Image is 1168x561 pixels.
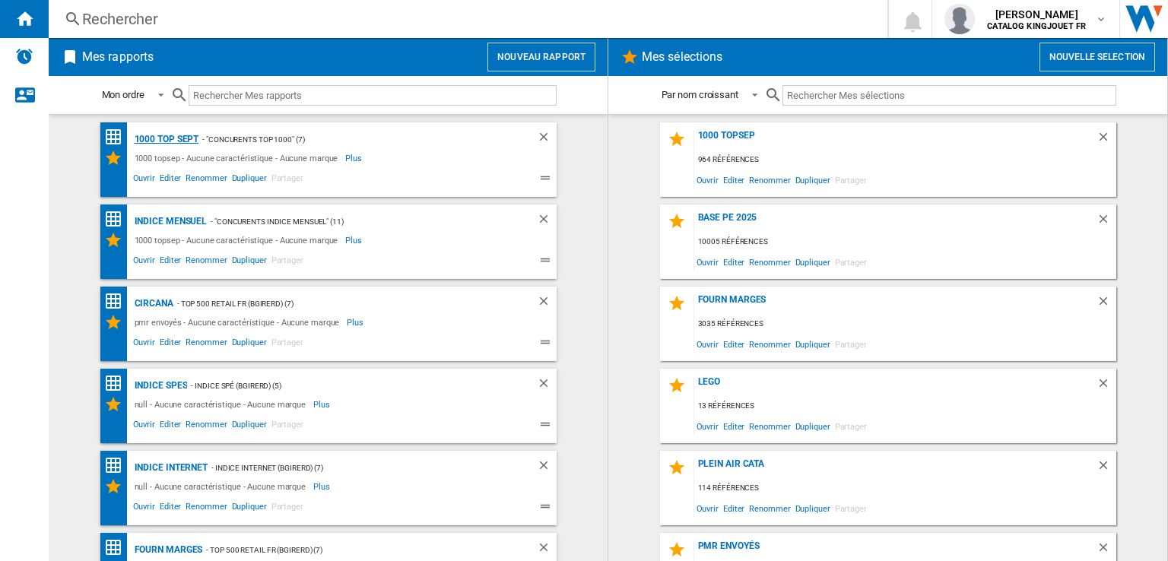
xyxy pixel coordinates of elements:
span: Ouvrir [694,498,721,518]
h2: Mes rapports [79,43,157,71]
div: pmr envoyés [694,540,1097,561]
h2: Mes sélections [639,43,725,71]
div: Supprimer [537,376,557,395]
div: null - Aucune caractéristique - Aucune marque [131,395,314,414]
div: - "CONCURENTS TOP 1000" (7) [198,130,506,149]
div: pmr envoyés - Aucune caractéristique - Aucune marque [131,313,348,331]
div: - "CONCURENTS INDICE MENSUEL" (11) [207,212,506,231]
span: Ouvrir [131,253,157,271]
span: Renommer [183,253,229,271]
div: Mes Sélections [104,395,131,414]
div: 13 références [694,397,1116,416]
div: INDICE INTERNET [131,458,208,477]
span: Editer [721,170,747,190]
span: Editer [721,334,747,354]
div: INDICE MENSUEL [131,212,208,231]
span: Ouvrir [131,171,157,189]
div: - TOP 500 RETAIL FR (bgirerd) (7) [202,540,506,559]
input: Rechercher Mes sélections [782,85,1116,106]
div: 1000 topsep [694,130,1097,151]
div: Supprimer [537,294,557,313]
div: Supprimer [1097,458,1116,479]
span: Dupliquer [230,335,269,353]
div: 1000 topsep - Aucune caractéristique - Aucune marque [131,231,346,249]
div: Mes Sélections [104,149,131,167]
span: Partager [269,253,306,271]
div: Matrice des prix [104,210,131,229]
button: Nouveau rapport [487,43,595,71]
span: Dupliquer [793,498,833,518]
span: Partager [269,171,306,189]
div: Matrice des prix [104,538,131,557]
div: 3035 références [694,315,1116,334]
span: Dupliquer [230,171,269,189]
div: Par nom croissant [662,89,738,100]
div: Matrice des prix [104,456,131,475]
span: Ouvrir [131,417,157,436]
div: - INDICE Spé (bgirerd) (5) [187,376,506,395]
span: Renommer [747,498,792,518]
b: CATALOG KINGJOUET FR [987,21,1086,31]
span: Dupliquer [793,252,833,272]
span: Renommer [183,499,229,518]
span: Editer [721,252,747,272]
div: 10005 références [694,233,1116,252]
div: Supprimer [537,130,557,149]
div: Matrice des prix [104,128,131,147]
span: Renommer [747,334,792,354]
span: Editer [721,498,747,518]
div: BASE PE 2025 [694,212,1097,233]
div: 114 références [694,479,1116,498]
span: Editer [157,335,183,353]
div: Supprimer [1097,540,1116,561]
span: Plus [345,149,364,167]
span: Ouvrir [694,416,721,436]
span: Partager [833,416,869,436]
div: Supprimer [537,458,557,477]
span: Dupliquer [230,417,269,436]
input: Rechercher Mes rapports [189,85,557,106]
span: Partager [833,334,869,354]
div: null - Aucune caractéristique - Aucune marque [131,477,314,496]
span: Renommer [183,335,229,353]
div: Supprimer [537,540,557,559]
div: Supprimer [1097,294,1116,315]
div: 1000 topsep - Aucune caractéristique - Aucune marque [131,149,346,167]
div: plein air cata [694,458,1097,479]
div: Rechercher [82,8,848,30]
div: FOURN MARGES [131,540,203,559]
div: circana [131,294,173,313]
span: Renommer [747,170,792,190]
div: Mes Sélections [104,231,131,249]
span: Plus [345,231,364,249]
img: alerts-logo.svg [15,47,33,65]
span: Renommer [747,252,792,272]
div: Mes Sélections [104,313,131,331]
span: Plus [313,477,332,496]
div: 964 références [694,151,1116,170]
div: Matrice des prix [104,374,131,393]
span: Dupliquer [230,499,269,518]
div: INDICE SPES [131,376,188,395]
span: Partager [269,335,306,353]
span: Plus [347,313,366,331]
div: 1000 top Sept [131,130,199,149]
span: Dupliquer [793,416,833,436]
img: profile.jpg [944,4,975,34]
span: Editer [157,253,183,271]
div: Supprimer [1097,130,1116,151]
span: Partager [269,417,306,436]
span: Renommer [183,417,229,436]
span: Ouvrir [131,335,157,353]
span: Partager [833,170,869,190]
div: Supprimer [1097,212,1116,233]
span: Editer [157,499,183,518]
span: Partager [833,498,869,518]
span: Editer [157,417,183,436]
span: Partager [269,499,306,518]
span: Renommer [183,171,229,189]
span: Editer [157,171,183,189]
div: - TOP 500 RETAIL FR (bgirerd) (7) [173,294,506,313]
span: Dupliquer [230,253,269,271]
div: FOURN MARGES [694,294,1097,315]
